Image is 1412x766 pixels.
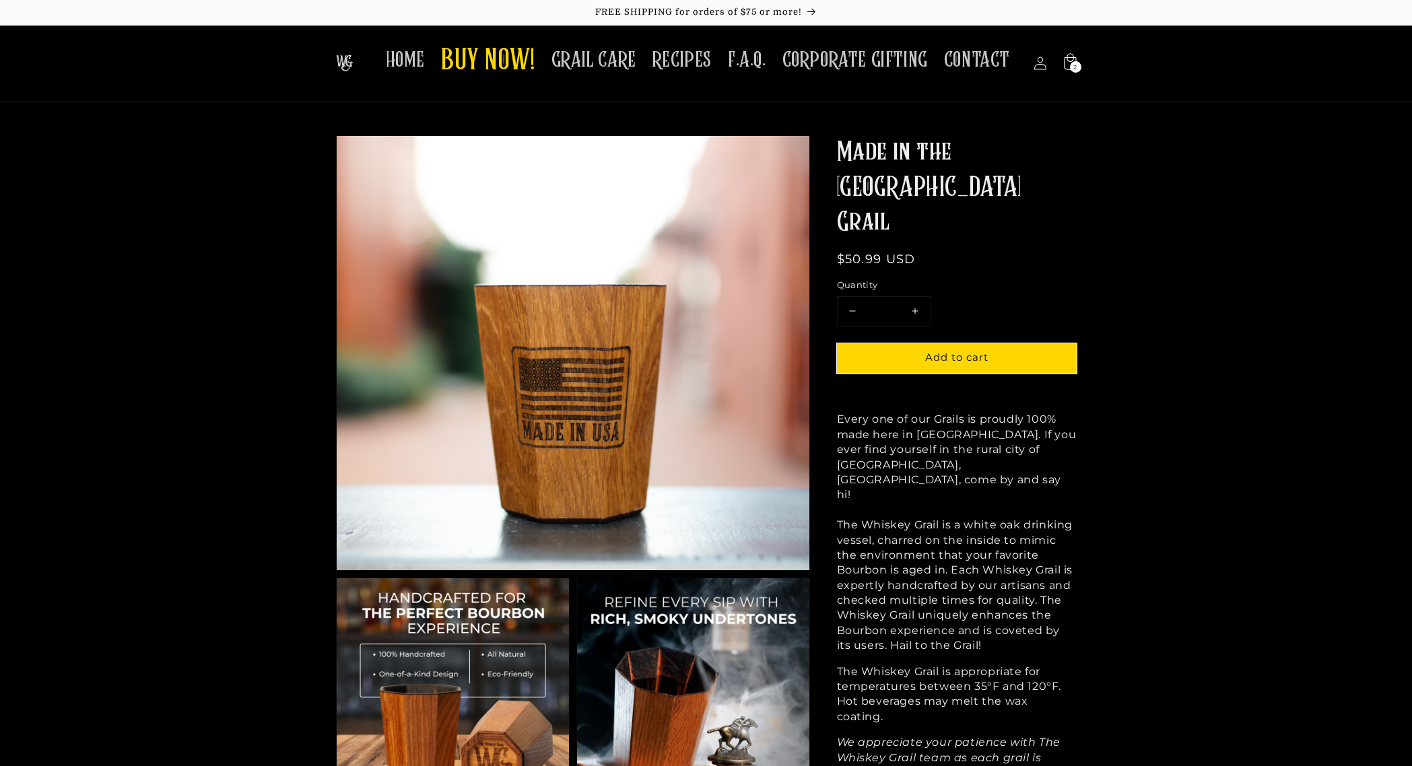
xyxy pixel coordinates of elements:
a: GRAIL CARE [543,39,644,81]
a: F.A.Q. [720,39,774,81]
label: Quantity [837,279,1077,292]
p: FREE SHIPPING for orders of $75 or more! [13,7,1399,18]
span: CONTACT [944,47,1010,73]
span: 2 [1073,61,1077,73]
span: $50.99 USD [837,252,916,267]
img: The Whiskey Grail [336,55,353,71]
button: Add to cart [837,343,1077,374]
span: CORPORATE GIFTING [782,47,928,73]
span: BUY NOW! [441,43,535,80]
a: BUY NOW! [433,35,543,88]
a: CONTACT [936,39,1018,81]
span: HOME [386,47,425,73]
span: GRAIL CARE [551,47,636,73]
a: CORPORATE GIFTING [774,39,936,81]
span: Add to cart [925,351,988,363]
span: The Whiskey Grail is appropriate for temperatures between 35°F and 120°F. Hot beverages may melt ... [837,665,1062,723]
p: Every one of our Grails is proudly 100% made here in [GEOGRAPHIC_DATA]. If you ever find yourself... [837,412,1077,653]
span: RECIPES [652,47,712,73]
span: F.A.Q. [728,47,766,73]
h1: Made in the [GEOGRAPHIC_DATA] Grail [837,135,1077,240]
a: RECIPES [644,39,720,81]
a: HOME [378,39,433,81]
